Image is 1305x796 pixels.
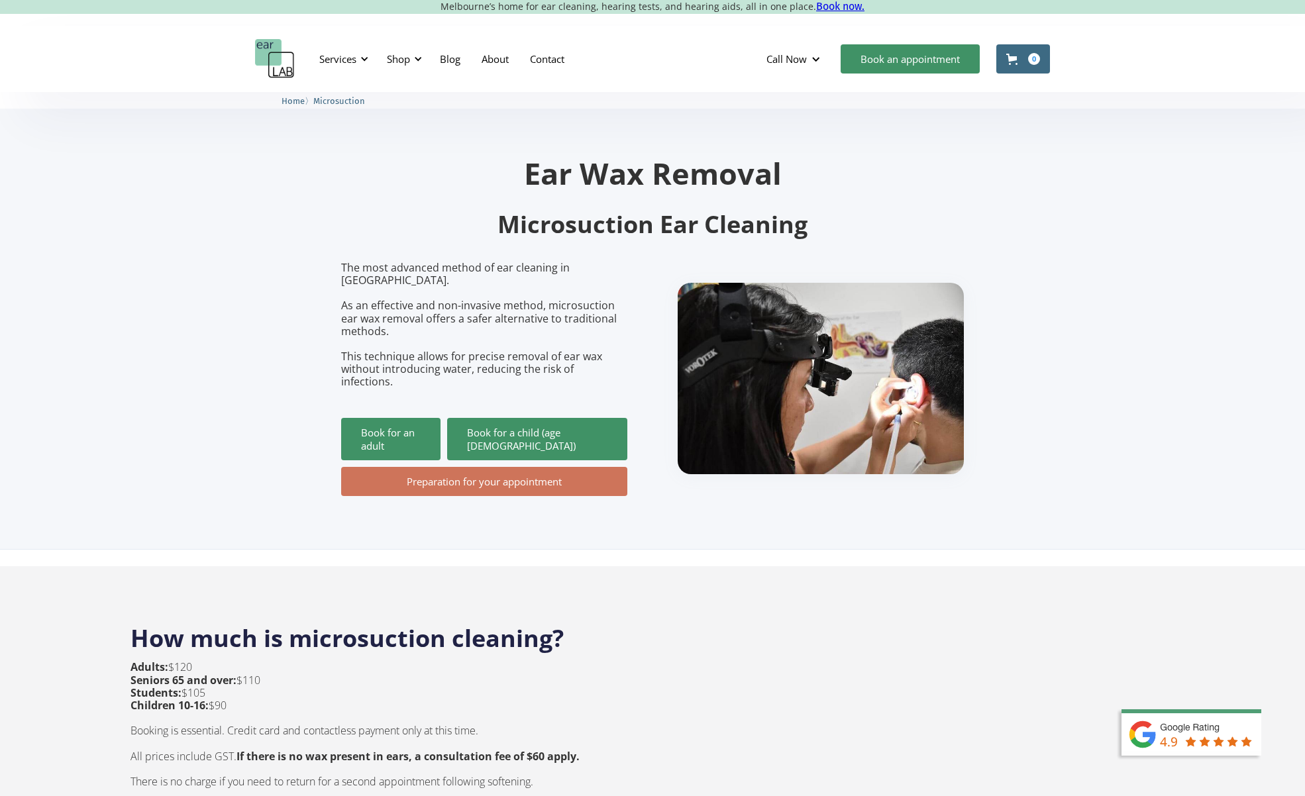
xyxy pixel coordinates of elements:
[130,685,182,700] strong: Students:
[519,40,575,78] a: Contact
[130,673,236,687] strong: Seniors 65 and over:
[282,94,305,107] a: Home
[447,418,627,460] a: Book for a child (age [DEMOGRAPHIC_DATA])
[313,96,365,106] span: Microsuction
[319,52,356,66] div: Services
[282,94,313,108] li: 〉
[996,44,1050,74] a: Open cart
[387,52,410,66] div: Shop
[471,40,519,78] a: About
[313,94,365,107] a: Microsuction
[1028,53,1040,65] div: 0
[756,39,834,79] div: Call Now
[841,44,980,74] a: Book an appointment
[255,39,295,79] a: home
[429,40,471,78] a: Blog
[341,467,627,496] a: Preparation for your appointment
[311,39,372,79] div: Services
[130,698,209,713] strong: Children 10-16:
[379,39,426,79] div: Shop
[341,158,964,188] h1: Ear Wax Removal
[130,660,168,674] strong: Adults:
[130,609,1174,654] h2: How much is microsuction cleaning?
[766,52,807,66] div: Call Now
[282,96,305,106] span: Home
[341,262,627,389] p: The most advanced method of ear cleaning in [GEOGRAPHIC_DATA]. As an effective and non-invasive m...
[236,749,580,764] strong: If there is no wax present in ears, a consultation fee of $60 apply.
[678,283,964,474] img: boy getting ear checked.
[341,209,964,240] h2: Microsuction Ear Cleaning
[341,418,441,460] a: Book for an adult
